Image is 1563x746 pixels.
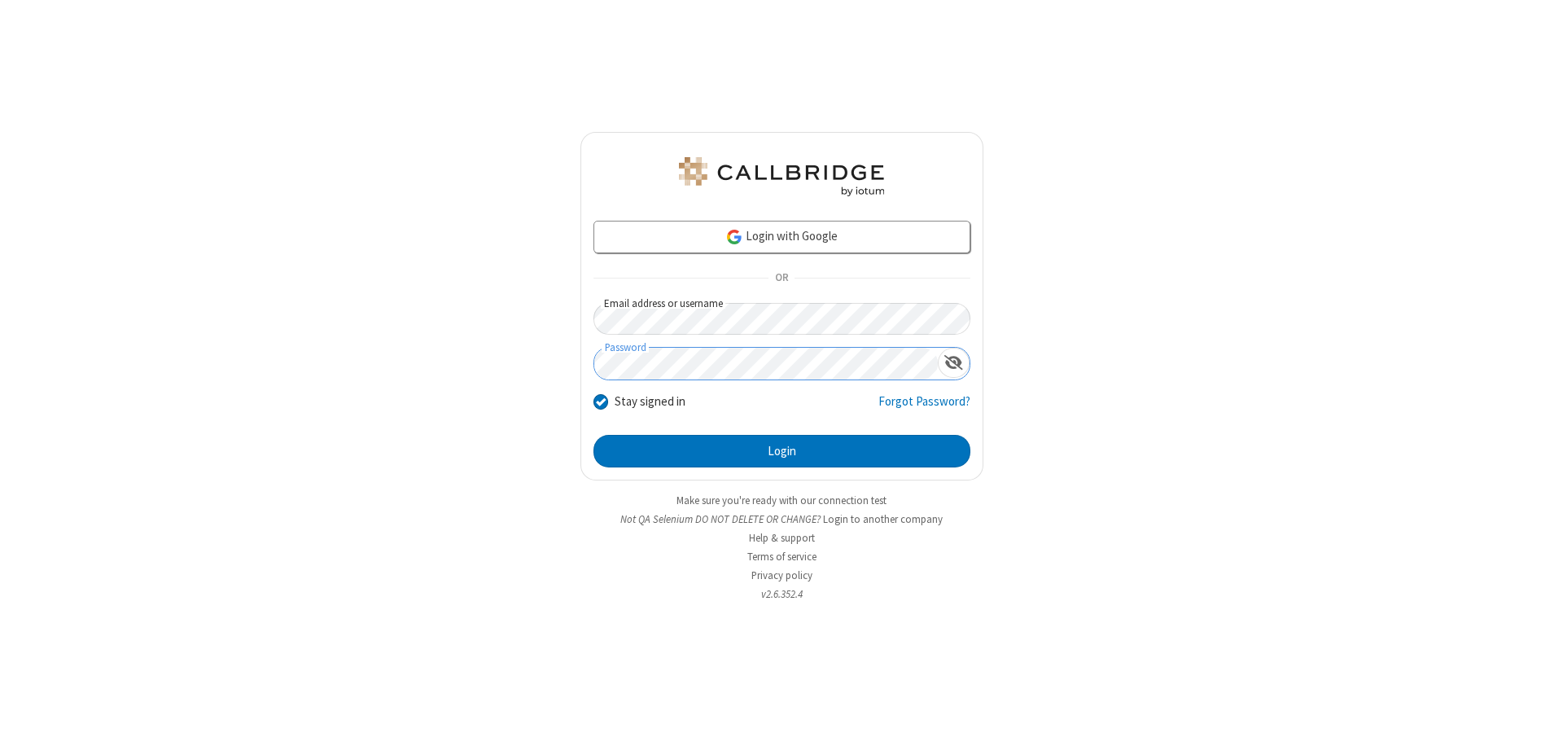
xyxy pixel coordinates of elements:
button: Login to another company [823,511,943,527]
a: Privacy policy [751,568,812,582]
li: v2.6.352.4 [580,586,983,602]
a: Terms of service [747,550,817,564]
label: Stay signed in [615,393,685,411]
a: Make sure you're ready with our connection test [676,494,887,507]
a: Login with Google [593,221,970,253]
a: Help & support [749,531,815,545]
div: Show password [938,348,970,378]
img: google-icon.png [725,228,743,246]
li: Not QA Selenium DO NOT DELETE OR CHANGE? [580,511,983,527]
button: Login [593,435,970,467]
a: Forgot Password? [878,393,970,423]
input: Password [594,348,938,380]
input: Email address or username [593,303,970,335]
img: QA Selenium DO NOT DELETE OR CHANGE [676,157,887,196]
span: OR [768,267,795,290]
